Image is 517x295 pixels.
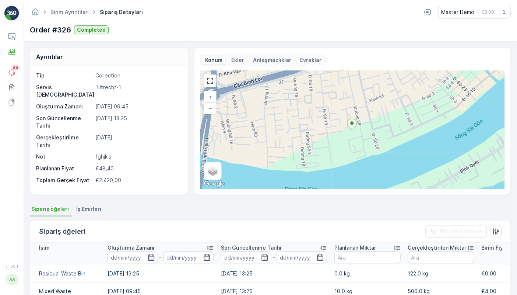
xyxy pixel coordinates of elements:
p: Not [36,153,92,160]
p: Son Güncellenme Tarihi [36,115,92,129]
img: Google [202,179,226,189]
input: dd/mm/yyyy [163,251,214,263]
span: + [209,94,212,100]
p: 10.0 kg [334,288,401,295]
p: Completed [77,26,106,34]
span: €4,00 [482,288,497,294]
img: logo [4,6,19,21]
a: Birim Ayrıntıları [50,9,89,15]
span: v 1.50.1 [4,264,19,268]
td: Residual Waste Bin [30,265,104,282]
input: dd/mm/yyyy [108,251,158,263]
input: dd/mm/yyyy [221,251,271,263]
p: Ekler [231,56,244,64]
p: Gerçekleştirilen Miktar [408,244,467,251]
input: dd/mm/yyyy [277,251,327,263]
p: ( +02:00 ) [478,9,496,15]
p: Konum [205,56,222,64]
span: €2.420,00 [95,177,121,183]
p: Utrecht-1 [97,84,180,98]
p: - [273,253,275,262]
p: Planlanan Fiyat [36,165,74,172]
p: Oluşturma Zamanı [108,244,154,251]
input: Ara [334,251,401,263]
p: Collection [95,72,180,79]
a: Yakınlaştır [205,91,216,103]
p: 0.0 kg [334,270,401,277]
button: AA [4,270,19,289]
p: Gerçekleştirilme Tarihi [36,134,92,149]
p: Anlaşmazlıklar [253,56,291,64]
p: Birim Fiyat [482,244,509,251]
p: Sipariş öğeleri [39,226,85,237]
button: Filtreleri temizle [426,226,487,237]
a: 99 [4,65,19,80]
span: − [209,105,212,111]
p: Filtreleri temizle [440,228,483,235]
a: Bu bölgeyi Google Haritalar'da açın (yeni pencerede açılır) [202,179,226,189]
p: Tip [36,72,92,79]
input: Ara [408,251,474,263]
p: [DATE] 13:25 [95,115,180,129]
p: Evraklar [300,56,321,64]
p: 99 [13,65,18,70]
p: - [159,253,162,262]
p: [DATE] 09:45 [95,103,180,110]
td: [DATE] 13:25 [217,265,331,282]
p: fghjklş [95,153,180,160]
div: AA [6,274,18,285]
p: Planlanan Miktar [334,244,376,251]
p: Toplam Gerçek Fiyat [36,177,89,184]
p: Oluşturma Zamanı [36,103,92,110]
p: [DATE] [95,134,180,149]
button: Master Demo(+02:00) [438,6,511,18]
td: [DATE] 13:25 [104,265,217,282]
p: Servis [DEMOGRAPHIC_DATA] [36,84,94,98]
a: Ana Sayfa [31,11,39,17]
span: Sipariş öğeleri [31,205,69,213]
a: Uzaklaştır [205,103,216,114]
span: İş Emirleri [76,205,101,213]
a: Layers [205,163,221,179]
span: €48,40 [95,165,114,171]
span: €0,00 [482,270,497,277]
p: Order #326 [30,24,71,35]
a: View Fullscreen [205,75,216,86]
p: 500.0 kg [408,288,474,295]
p: İsim [39,244,50,251]
p: 122.0 kg [408,270,474,277]
p: Master Demo [442,8,475,16]
p: Son Güncellenme Tarihi [221,244,281,251]
p: Ayrıntılar [36,52,63,61]
span: Sipariş Detayları [98,8,144,16]
button: Completed [74,25,109,34]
